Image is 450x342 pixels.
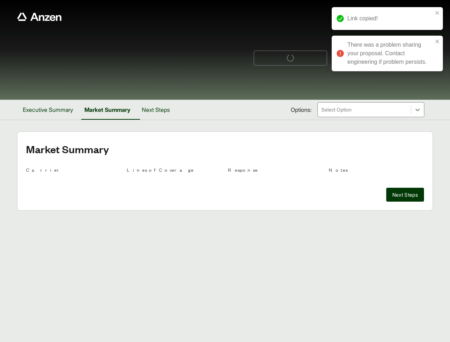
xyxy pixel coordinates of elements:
h2: Market Summary [26,143,424,155]
span: Options: [291,105,312,114]
button: Next Steps [386,188,424,202]
th: Notes [329,166,424,176]
button: close [435,38,440,44]
div: There was a problem sharing your proposal. Contact engineering if problem persists. [347,41,433,66]
a: Anzen website [17,12,62,21]
button: Executive Summary [17,100,79,120]
button: Next Steps [136,100,176,120]
button: Market Summary [79,100,136,120]
span: Next Steps [392,191,418,198]
div: Link copied! [347,14,433,23]
button: close [435,10,440,16]
th: Response [228,166,323,176]
th: Carrier [26,166,121,176]
th: Lines of Coverage [127,166,222,176]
